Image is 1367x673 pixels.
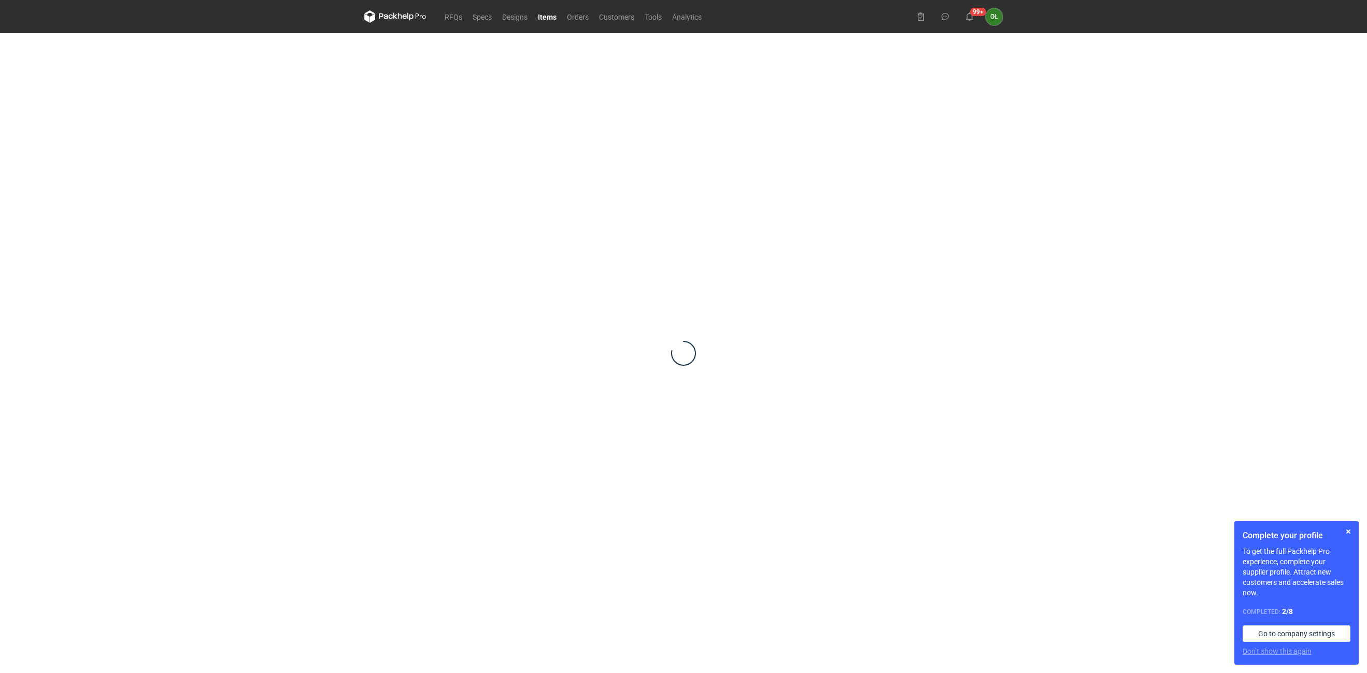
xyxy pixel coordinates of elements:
[1243,625,1350,642] a: Go to company settings
[439,10,467,23] a: RFQs
[562,10,594,23] a: Orders
[467,10,497,23] a: Specs
[1282,607,1293,615] strong: 2 / 8
[1342,525,1355,538] button: Skip for now
[986,8,1003,25] div: Olga Łopatowicz
[667,10,707,23] a: Analytics
[639,10,667,23] a: Tools
[533,10,562,23] a: Items
[594,10,639,23] a: Customers
[1243,606,1350,617] div: Completed:
[497,10,533,23] a: Designs
[364,10,426,23] svg: Packhelp Pro
[986,8,1003,25] button: OŁ
[1243,529,1350,542] h1: Complete your profile
[1243,546,1350,598] p: To get the full Packhelp Pro experience, complete your supplier profile. Attract new customers an...
[961,8,978,25] button: 99+
[1243,646,1312,656] button: Don’t show this again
